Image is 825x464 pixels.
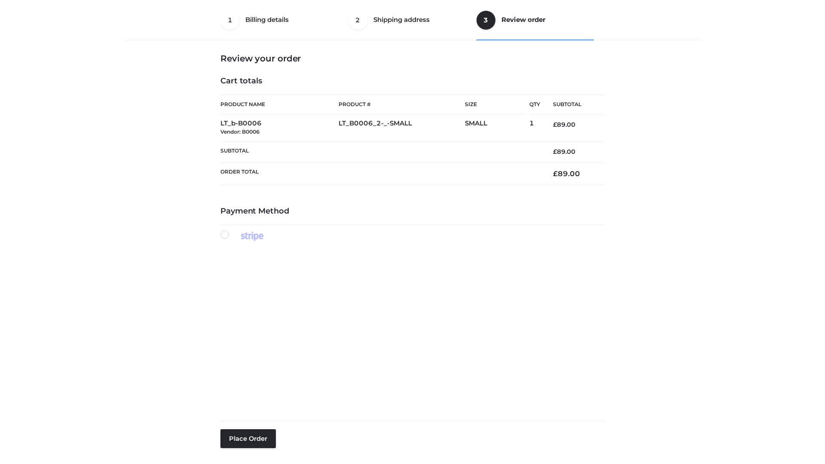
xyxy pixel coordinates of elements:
[465,114,529,141] td: SMALL
[220,114,339,141] td: LT_b-B0006
[465,95,525,114] th: Size
[553,169,558,178] span: £
[553,148,575,156] bdi: 89.00
[529,95,540,114] th: Qty
[220,76,605,86] h4: Cart totals
[220,141,540,162] th: Subtotal
[529,114,540,141] td: 1
[220,429,276,448] button: Place order
[553,121,557,128] span: £
[553,169,580,178] bdi: 89.00
[220,207,605,216] h4: Payment Method
[553,121,575,128] bdi: 89.00
[220,95,339,114] th: Product Name
[553,148,557,156] span: £
[339,95,465,114] th: Product #
[220,128,260,135] small: Vendor: B0006
[339,114,465,141] td: LT_B0006_2-_-SMALL
[220,162,540,185] th: Order Total
[219,250,603,406] iframe: Secure payment input frame
[540,95,605,114] th: Subtotal
[220,53,605,64] h3: Review your order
